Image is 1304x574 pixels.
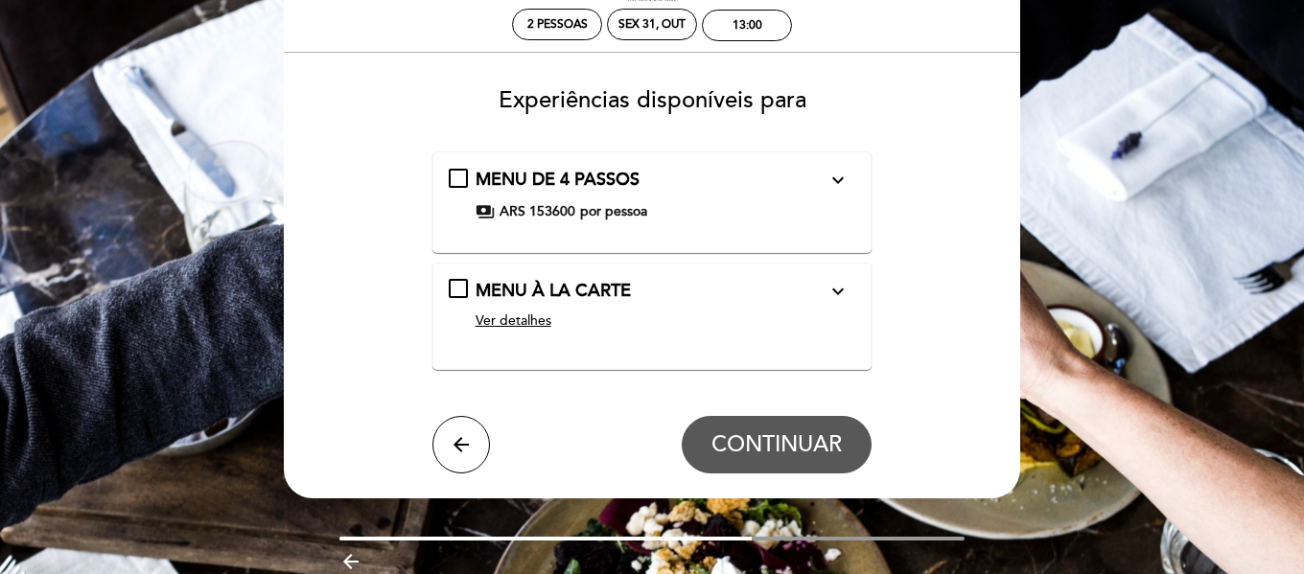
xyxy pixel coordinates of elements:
span: payments [476,202,495,221]
i: expand_more [827,169,850,192]
span: Ver detalhes [476,312,551,329]
span: MENU À LA CARTE [476,280,631,301]
i: arrow_back [450,433,473,456]
div: 13:00 [733,18,762,33]
i: expand_more [827,280,850,303]
md-checkbox: MENU DE 4 PASSOS expand_more PASSO 1 Folhas verdes, sementes de girassol, morangos, tomates-cerej... [449,168,856,221]
span: MENU DE 4 PASSOS [476,169,640,190]
span: CONTINUAR [711,431,842,458]
i: arrow_backward [339,550,362,573]
div: Sex 31, out [618,17,686,32]
span: 2 pessoas [527,17,588,32]
button: arrow_back [432,416,490,473]
button: CONTINUAR [682,416,872,473]
button: expand_more [821,168,855,193]
span: ARS 153600 [500,202,575,221]
span: Experiências disponíveis para [499,86,806,114]
span: por pessoa [580,202,647,221]
button: expand_more [821,279,855,304]
md-checkbox: MENU À LA CARTE expand_more MENÚ A LA CARTA Nuestra cocina, inspirada en el maravilloso Valle de ... [449,279,856,338]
